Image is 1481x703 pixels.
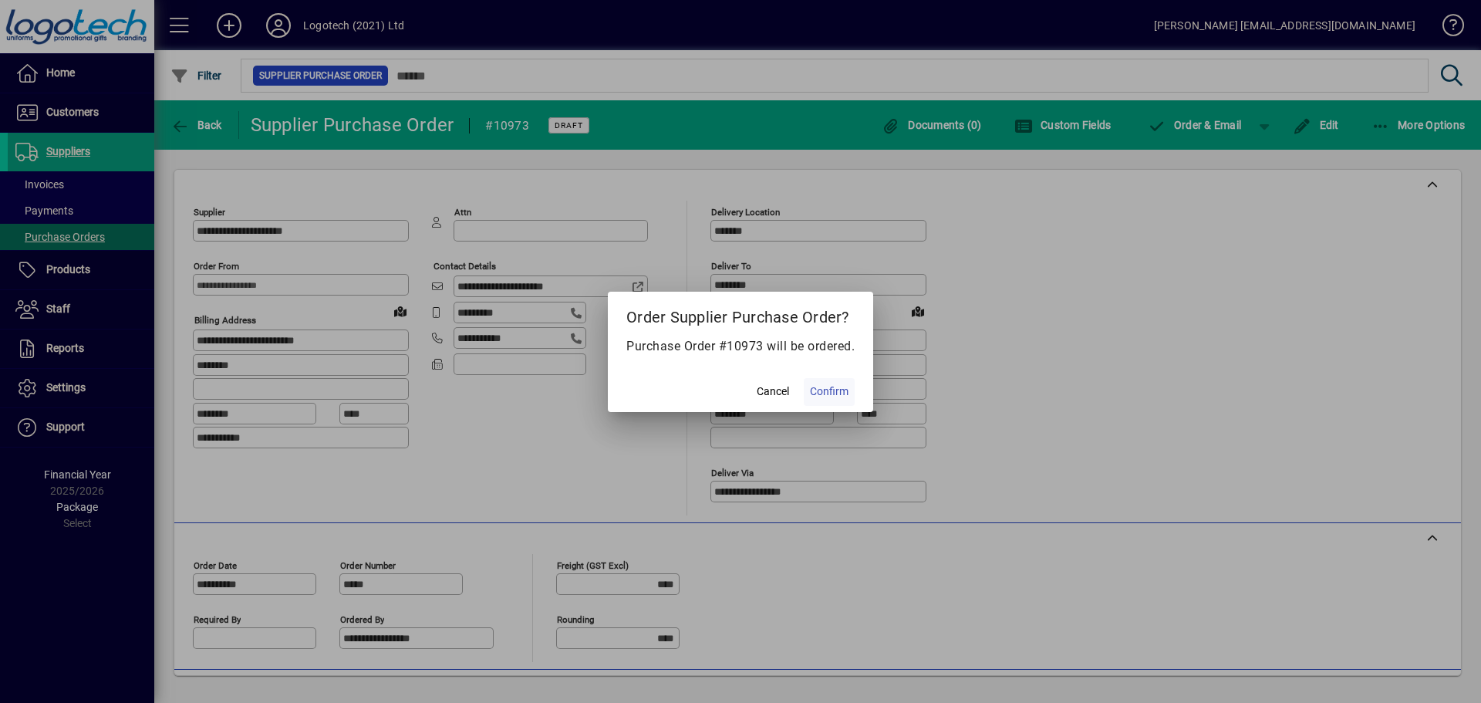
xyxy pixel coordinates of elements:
[804,378,855,406] button: Confirm
[626,337,855,356] p: Purchase Order #10973 will be ordered.
[810,384,848,400] span: Confirm
[748,378,798,406] button: Cancel
[757,384,789,400] span: Cancel
[608,292,873,336] h2: Order Supplier Purchase Order?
